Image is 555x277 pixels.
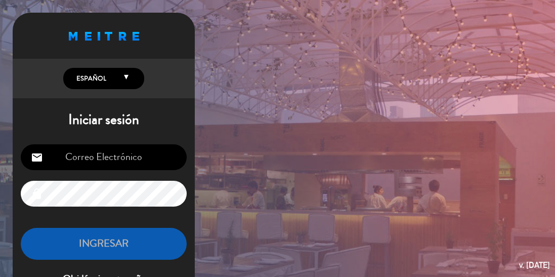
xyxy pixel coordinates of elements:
[31,151,43,164] i: email
[74,73,106,84] span: Español
[21,228,187,260] button: INGRESAR
[519,258,550,272] div: v. [DATE]
[13,111,195,129] h1: Iniciar sesión
[69,32,139,41] img: MEITRE
[31,188,43,200] i: lock
[21,144,187,170] input: Correo Electrónico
